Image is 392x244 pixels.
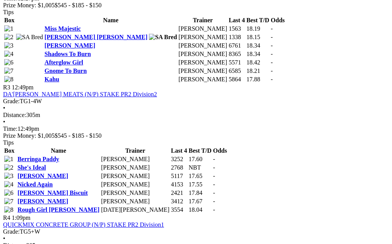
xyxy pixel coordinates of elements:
[17,147,100,155] th: Name
[188,181,212,188] td: 17.55
[3,84,10,91] span: R3
[16,34,43,41] img: SA Bred
[178,25,227,33] td: [PERSON_NAME]
[171,206,188,214] td: 3554
[18,181,53,188] a: Nicked Again
[18,173,68,179] a: [PERSON_NAME]
[44,76,59,82] a: Kahu
[101,198,170,205] td: [PERSON_NAME]
[271,42,273,49] span: -
[213,198,215,204] span: -
[44,68,87,74] a: Gnome To Burn
[213,181,215,188] span: -
[101,181,170,188] td: [PERSON_NAME]
[3,132,389,139] div: Prize Money: $1,005
[4,76,13,83] img: 8
[246,50,270,58] td: 18.34
[3,105,5,111] span: •
[18,198,68,204] a: [PERSON_NAME]
[4,34,13,41] img: 2
[171,181,188,188] td: 4153
[246,67,270,75] td: 18.21
[18,206,100,213] a: Rough Girl [PERSON_NAME]
[228,67,245,75] td: 6585
[271,51,273,57] span: -
[213,190,215,196] span: -
[55,2,102,8] span: $545 - $185 - $150
[228,50,245,58] td: 8365
[171,198,188,205] td: 3412
[228,42,245,49] td: 6761
[188,172,212,180] td: 17.65
[3,91,157,97] a: DA'[PERSON_NAME] MEATS (N/P) STAKE PR2 Division2
[271,76,273,82] span: -
[3,228,389,235] div: TG5+W
[4,198,13,205] img: 7
[4,173,13,180] img: 3
[3,214,10,221] span: R4
[246,59,270,66] td: 18.42
[4,190,13,196] img: 6
[3,112,26,118] span: Distance:
[178,50,227,58] td: [PERSON_NAME]
[171,164,188,171] td: 2768
[213,147,227,155] th: Odds
[18,190,88,196] a: [PERSON_NAME] Biscuit
[18,156,59,162] a: Berringa Paddy
[101,164,170,171] td: [PERSON_NAME]
[44,59,83,66] a: Afterglow Girl
[178,33,227,41] td: [PERSON_NAME]
[3,98,20,104] span: Grade:
[228,59,245,66] td: 5571
[12,214,31,221] span: 1:09pm
[3,125,18,132] span: Time:
[3,112,389,119] div: 305m
[178,16,227,24] th: Trainer
[101,206,170,214] td: [DATE][PERSON_NAME]
[188,189,212,197] td: 17.84
[188,206,212,214] td: 18.04
[246,76,270,83] td: 17.88
[4,25,13,32] img: 1
[18,164,46,171] a: She's Ideal
[4,68,13,74] img: 7
[4,181,13,188] img: 4
[228,25,245,33] td: 1563
[3,119,5,125] span: •
[171,155,188,163] td: 3252
[3,235,5,242] span: •
[55,132,102,139] span: $545 - $185 - $150
[271,25,273,32] span: -
[44,51,91,57] a: Shadows To Burn
[178,42,227,49] td: [PERSON_NAME]
[171,172,188,180] td: 5117
[3,228,20,235] span: Grade:
[271,34,273,40] span: -
[178,67,227,75] td: [PERSON_NAME]
[178,59,227,66] td: [PERSON_NAME]
[246,42,270,49] td: 18.34
[44,16,177,24] th: Name
[246,16,270,24] th: Best T/D
[3,221,164,228] a: QUICKMIX CONCRETE GROUP (N/P) STAKE PR2 Division1
[228,33,245,41] td: 1338
[213,206,215,213] span: -
[246,25,270,33] td: 18.19
[4,17,15,23] span: Box
[101,147,170,155] th: Trainer
[188,198,212,205] td: 17.67
[101,155,170,163] td: [PERSON_NAME]
[4,51,13,58] img: 4
[270,16,285,24] th: Odds
[171,189,188,197] td: 2421
[3,139,14,146] span: Tips
[3,9,14,15] span: Tips
[12,84,34,91] span: 12:49pm
[4,42,13,49] img: 3
[101,172,170,180] td: [PERSON_NAME]
[44,25,81,32] a: Miss Majestic
[44,34,147,40] a: [PERSON_NAME] [PERSON_NAME]
[4,147,15,154] span: Box
[4,164,13,171] img: 2
[3,2,389,9] div: Prize Money: $1,005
